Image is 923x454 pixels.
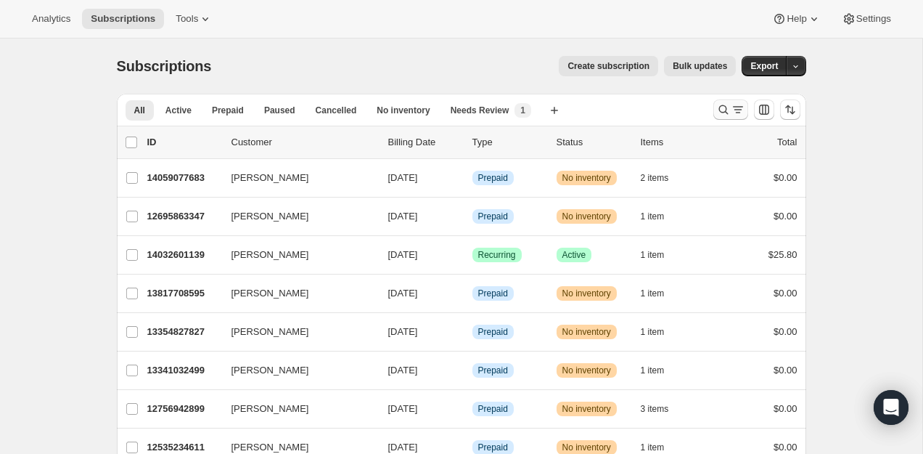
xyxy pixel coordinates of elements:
span: Active [562,249,586,261]
span: [PERSON_NAME] [231,209,309,224]
span: [PERSON_NAME] [231,325,309,339]
span: Prepaid [478,326,508,338]
span: $0.00 [774,211,797,222]
p: 12756942899 [147,402,220,416]
span: Paused [264,105,295,116]
span: 1 item [641,326,665,338]
div: 14032601139[PERSON_NAME][DATE]SuccessRecurringSuccessActive1 item$25.80 [147,245,797,265]
button: 1 item [641,283,681,304]
span: Cancelled [316,105,357,116]
span: Subscriptions [91,13,155,25]
button: Bulk updates [664,56,736,76]
div: IDCustomerBilling DateTypeStatusItemsTotal [147,135,797,150]
span: Subscriptions [117,58,212,74]
button: [PERSON_NAME] [223,397,368,421]
span: No inventory [562,365,611,376]
span: Create subscription [567,60,649,72]
button: Analytics [23,9,79,29]
span: All [134,105,145,116]
span: Active [165,105,192,116]
span: [PERSON_NAME] [231,286,309,301]
span: [DATE] [388,326,418,337]
div: 13817708595[PERSON_NAME][DATE]InfoPrepaidWarningNo inventory1 item$0.00 [147,283,797,304]
span: 1 item [641,288,665,299]
span: No inventory [562,172,611,184]
span: Tools [176,13,198,25]
div: Items [641,135,713,150]
p: Billing Date [388,135,461,150]
span: Prepaid [478,288,508,299]
button: [PERSON_NAME] [223,205,368,228]
p: Status [557,135,629,150]
button: 1 item [641,206,681,227]
span: Recurring [478,249,516,261]
button: 3 items [641,399,685,419]
button: 1 item [641,245,681,265]
span: No inventory [562,211,611,222]
div: 12756942899[PERSON_NAME][DATE]InfoPrepaidWarningNo inventory3 items$0.00 [147,399,797,419]
button: 2 items [641,168,685,188]
span: Help [787,13,806,25]
span: No inventory [377,105,430,116]
span: $0.00 [774,326,797,337]
button: Create new view [543,100,566,121]
span: 1 [520,105,525,116]
p: 14059077683 [147,171,220,185]
span: No inventory [562,326,611,338]
span: Needs Review [451,105,509,116]
button: Export [742,56,787,76]
span: 1 item [641,365,665,376]
p: Customer [231,135,377,150]
span: $0.00 [774,403,797,414]
span: [DATE] [388,403,418,414]
span: Prepaid [478,211,508,222]
span: Prepaid [212,105,244,116]
button: [PERSON_NAME] [223,282,368,305]
span: [DATE] [388,249,418,260]
span: [DATE] [388,365,418,376]
button: 1 item [641,322,681,342]
div: 13341032499[PERSON_NAME][DATE]InfoPrepaidWarningNo inventory1 item$0.00 [147,360,797,381]
span: Prepaid [478,442,508,453]
span: 1 item [641,442,665,453]
span: Prepaid [478,403,508,415]
div: Type [472,135,545,150]
div: 13354827827[PERSON_NAME][DATE]InfoPrepaidWarningNo inventory1 item$0.00 [147,322,797,342]
div: 12695863347[PERSON_NAME][DATE]InfoPrepaidWarningNo inventory1 item$0.00 [147,206,797,227]
span: No inventory [562,288,611,299]
button: [PERSON_NAME] [223,243,368,267]
button: Tools [167,9,221,29]
span: Prepaid [478,172,508,184]
div: 14059077683[PERSON_NAME][DATE]InfoPrepaidWarningNo inventory2 items$0.00 [147,168,797,188]
div: Open Intercom Messenger [874,390,908,425]
span: $0.00 [774,172,797,183]
button: Settings [833,9,900,29]
span: [DATE] [388,442,418,453]
span: [DATE] [388,211,418,222]
button: [PERSON_NAME] [223,320,368,344]
span: $0.00 [774,442,797,453]
span: No inventory [562,403,611,415]
button: Create subscription [559,56,658,76]
p: 12695863347 [147,209,220,224]
button: Search and filter results [713,100,748,120]
span: [DATE] [388,288,418,299]
span: [PERSON_NAME] [231,248,309,262]
button: Customize table column order and visibility [754,100,774,120]
span: Export [750,60,778,72]
p: 13354827827 [147,325,220,339]
span: No inventory [562,442,611,453]
span: $0.00 [774,365,797,376]
button: Subscriptions [82,9,164,29]
span: Prepaid [478,365,508,376]
span: Settings [856,13,891,25]
span: $0.00 [774,288,797,299]
p: Total [777,135,797,150]
span: [DATE] [388,172,418,183]
p: 13817708595 [147,286,220,301]
span: [PERSON_NAME] [231,402,309,416]
button: 1 item [641,360,681,381]
span: 3 items [641,403,669,415]
button: Help [763,9,829,29]
span: [PERSON_NAME] [231,171,309,185]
